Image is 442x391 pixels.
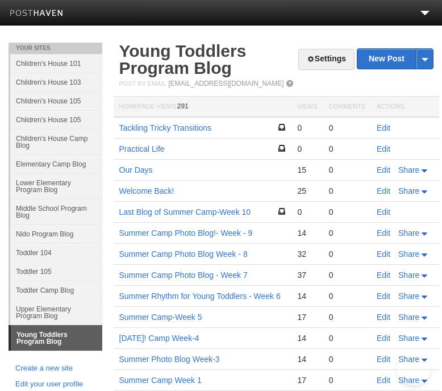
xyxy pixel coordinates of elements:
div: 0 [297,144,317,154]
a: Children's House 105 [10,110,102,129]
a: Elementary Camp Blog [10,155,102,173]
a: Toddler 105 [10,262,102,281]
span: Post by Email [119,80,166,87]
a: Summer Camp-Week 5 [119,313,202,322]
div: 0 [329,312,365,322]
a: Summer Rhythm for Young Toddlers - Week 6 [119,292,281,301]
div: 17 [297,375,317,385]
span: Share [398,313,419,322]
a: Edit [377,249,390,259]
a: Nido Program Blog [10,224,102,243]
a: Edit [377,376,390,385]
div: 0 [329,228,365,238]
div: 14 [297,354,317,364]
a: Edit [377,123,390,132]
div: 0 [329,291,365,301]
div: 0 [297,123,317,133]
a: Tackling Tricky Transitions [119,123,212,132]
a: Edit [377,292,390,301]
a: Toddler 104 [10,243,102,262]
span: Share [398,249,419,259]
th: Views [291,97,323,118]
a: Our Days [119,165,153,174]
iframe: Help Scout Beacon - Open [397,351,431,385]
a: Edit [377,355,390,364]
div: 37 [297,270,317,280]
a: Edit [377,313,390,322]
div: 0 [329,375,365,385]
div: 25 [297,186,317,196]
a: Last Blog of Summer Camp-Week 10 [119,207,251,217]
div: 0 [297,207,317,217]
a: Edit [377,165,390,174]
a: Young Toddlers Program Blog [11,326,102,351]
span: Share [398,292,419,301]
a: Edit your user profile [15,378,95,390]
a: [EMAIL_ADDRESS][DOMAIN_NAME] [168,80,283,88]
a: Young Toddlers Program Blog [119,41,247,77]
th: Comments [323,97,371,118]
div: 17 [297,312,317,322]
a: Create a new site [15,363,95,375]
div: 0 [329,165,365,175]
div: 0 [329,207,365,217]
a: Summer Photo Blog Week-3 [119,355,220,364]
li: Your Sites [9,43,102,54]
a: Edit [377,186,390,195]
a: Summer Camp Photo Blog Week - 8 [119,249,248,259]
div: 14 [297,291,317,301]
a: [DATE]! Camp Week-4 [119,334,199,343]
img: Posthaven-bar [10,10,64,18]
a: Middle School Program Blog [10,199,102,224]
a: Summer Camp Week 1 [119,376,202,385]
a: Children's House 105 [10,91,102,110]
a: Edit [377,207,390,217]
div: 0 [329,249,365,259]
div: 0 [329,270,365,280]
a: Children's House 101 [10,54,102,73]
div: 0 [329,333,365,343]
div: 15 [297,165,317,175]
a: Lower Elementary Program Blog [10,173,102,199]
a: Summer Camp Photo Blog!- Week - 9 [119,228,253,238]
a: Edit [377,228,390,238]
span: Share [398,228,419,238]
span: Share [398,334,419,343]
span: Share [398,271,419,280]
div: 0 [329,186,365,196]
th: Homepage Views [114,97,292,118]
div: 0 [329,144,365,154]
a: Summer Camp Photo Blog - Week 7 [119,271,248,280]
a: Upper Elementary Program Blog [10,300,102,325]
a: Settings [298,49,355,70]
a: Children's House Camp Blog [10,129,102,155]
span: 291 [177,102,189,110]
div: 14 [297,333,317,343]
a: New Post [357,49,433,69]
a: Practical Life [119,144,165,153]
a: Edit [377,144,390,153]
a: Edit [377,334,390,343]
a: Welcome Back! [119,186,174,195]
a: Children's House 103 [10,73,102,91]
a: Edit [377,271,390,280]
th: Actions [371,97,439,118]
div: 0 [329,123,365,133]
div: 14 [297,228,317,238]
div: 0 [329,354,365,364]
span: Share [398,186,419,195]
div: 32 [297,249,317,259]
a: Toddler Camp Blog [10,281,102,300]
span: Share [398,165,419,174]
